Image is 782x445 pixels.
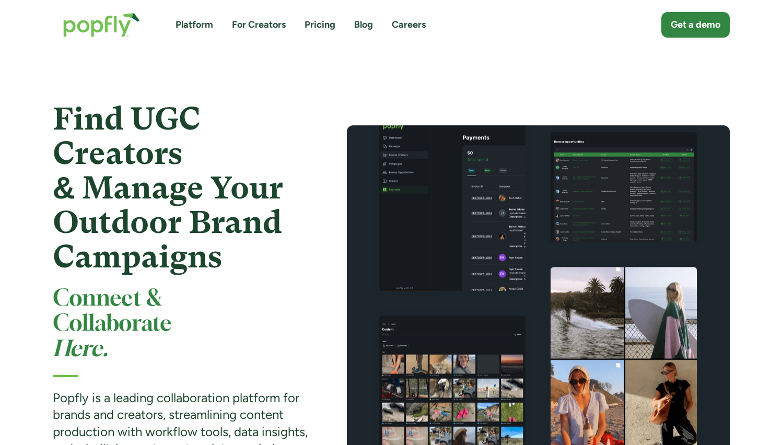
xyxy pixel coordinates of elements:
a: Get a demo [661,12,730,38]
a: home [53,2,150,48]
a: Blog [354,18,373,31]
a: For Creators [232,18,286,31]
strong: Find UGC Creators & Manage Your Outdoor Brand Campaigns [53,101,283,275]
a: Pricing [305,18,335,31]
a: Platform [176,18,213,31]
a: Careers [392,18,426,31]
em: Here. [53,339,108,360]
h2: Connect & Collaborate [53,287,309,362]
div: Get a demo [671,18,720,31]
